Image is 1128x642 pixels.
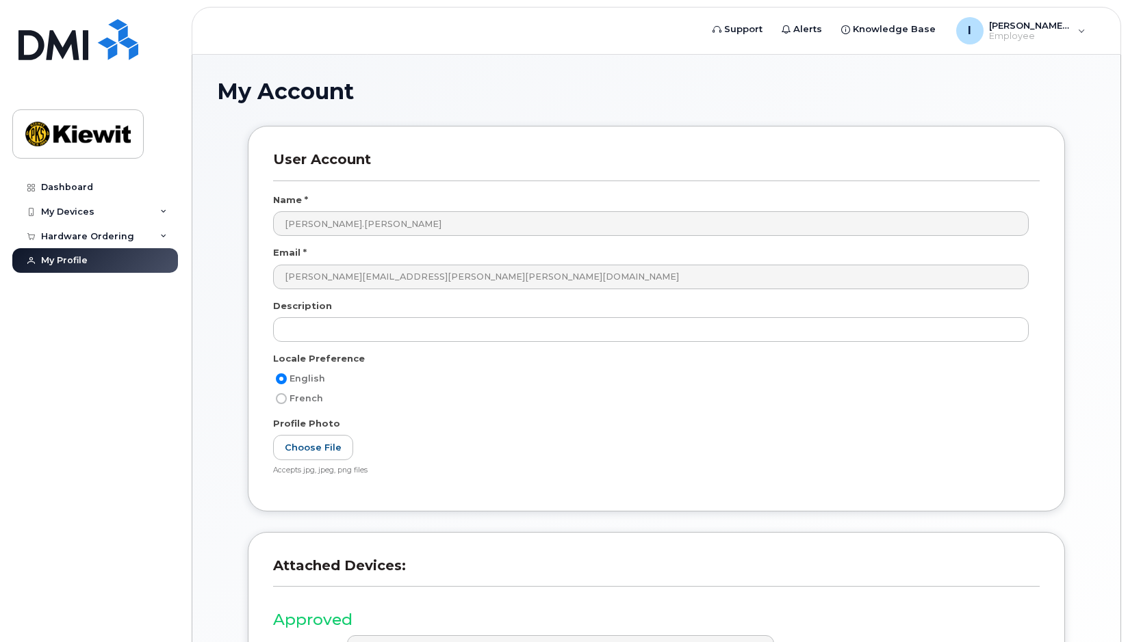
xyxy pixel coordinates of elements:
[273,246,307,259] label: Email *
[273,193,308,206] label: Name *
[273,435,353,460] label: Choose File
[290,393,323,403] span: French
[273,417,340,430] label: Profile Photo
[273,557,1040,587] h3: Attached Devices:
[273,151,1040,180] h3: User Account
[273,352,365,365] label: Locale Preference
[273,611,1040,628] h3: Approved
[217,79,1096,103] h1: My Account
[290,373,325,384] span: English
[273,299,332,312] label: Description
[276,373,287,384] input: English
[273,466,1029,476] div: Accepts jpg, jpeg, png files
[276,393,287,404] input: French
